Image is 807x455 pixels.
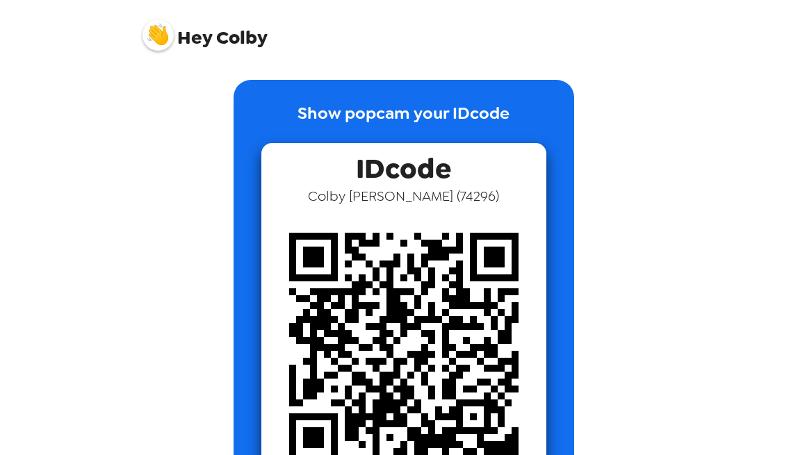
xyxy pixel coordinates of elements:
[308,187,499,205] span: Colby [PERSON_NAME] ( 74296 )
[356,143,451,187] span: IDcode
[297,101,510,143] p: Show popcam your IDcode
[177,25,212,50] span: Hey
[142,19,174,51] img: profile pic
[142,13,268,47] span: Colby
